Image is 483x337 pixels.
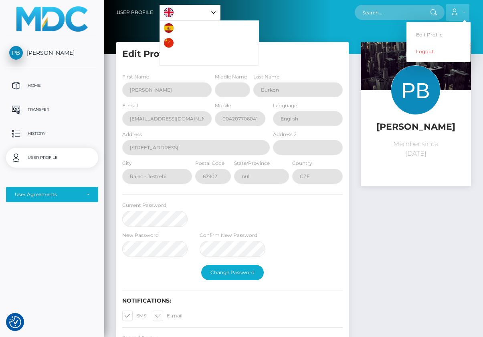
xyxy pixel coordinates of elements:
a: 中文 (简体) [160,36,209,50]
label: Postal Code [195,160,224,167]
p: History [9,128,95,140]
label: Mobile [215,102,231,109]
span: [PERSON_NAME] [6,49,98,56]
h6: Notifications: [122,297,343,304]
button: User Agreements [6,187,98,202]
img: Revisit consent button [9,316,21,328]
img: ... [361,42,471,115]
a: Edit Profile [406,27,471,42]
aside: Language selected: English [160,5,220,20]
label: Last Name [253,73,279,80]
a: English [160,5,220,20]
label: Language [273,102,297,109]
label: City [122,160,132,167]
a: User Profile [6,148,98,168]
input: Search... [355,5,430,20]
h5: [PERSON_NAME] [367,121,465,133]
label: Current Password [122,202,166,209]
p: Home [9,80,95,92]
label: Middle Name [215,73,247,80]
h5: Edit Profile [122,48,343,60]
label: Address [122,131,142,138]
a: Home [6,76,98,96]
label: New Password [122,232,159,239]
img: MassPay [16,6,88,32]
label: Country [292,160,312,167]
label: SMS [122,311,146,321]
label: Confirm New Password [200,232,257,239]
p: Transfer [9,104,95,116]
label: E-mail [122,102,138,109]
button: Consent Preferences [9,316,21,328]
label: E-mail [153,311,182,321]
a: Português ([GEOGRAPHIC_DATA]) [160,50,259,65]
button: Change Password [201,265,264,280]
a: User Profile [117,4,153,21]
label: First Name [122,73,149,80]
p: Member since [DATE] [367,139,465,158]
div: Language [160,5,220,20]
a: Transfer [6,100,98,120]
a: History [6,124,98,144]
label: State/Province [234,160,270,167]
ul: Language list [160,20,259,66]
label: Address 2 [273,131,297,138]
a: Logout [406,44,471,59]
p: User Profile [9,152,95,164]
a: Español [160,21,205,36]
div: User Agreements [15,191,81,198]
